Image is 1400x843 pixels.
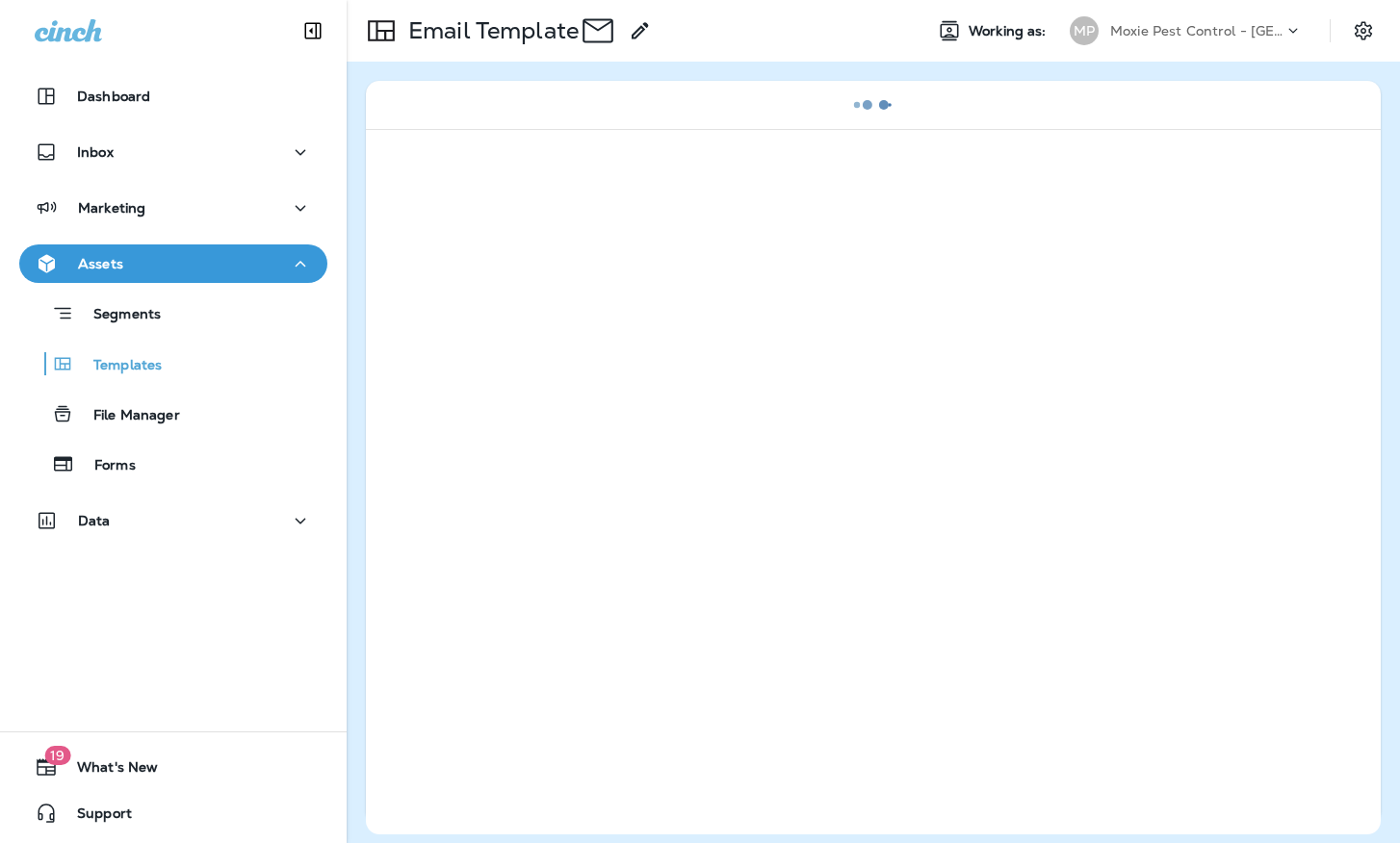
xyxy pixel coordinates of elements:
[74,306,161,325] p: Segments
[77,144,114,160] p: Inbox
[78,200,145,216] p: Marketing
[19,293,327,334] button: Segments
[1346,13,1381,48] button: Settings
[19,444,327,484] button: Forms
[19,244,327,283] button: Assets
[19,133,327,171] button: Inbox
[1110,23,1283,38] p: Moxie Pest Control - [GEOGRAPHIC_DATA]
[19,501,327,540] button: Data
[19,394,327,434] button: File Manager
[44,746,70,765] span: 19
[58,805,132,829] span: Support
[78,513,111,528] p: Data
[74,357,162,375] p: Templates
[19,189,327,227] button: Marketing
[77,89,150,104] p: Dashboard
[1070,16,1099,45] div: MP
[286,12,340,50] button: Collapse Sidebar
[75,457,136,475] p: Forms
[19,77,327,115] button: Dashboard
[74,407,180,425] p: File Manager
[19,748,327,786] button: 19What's New
[78,256,123,271] p: Assets
[19,344,327,384] button: Templates
[58,759,158,782] span: What's New
[401,16,579,45] p: Email Template
[969,23,1050,39] span: Working as:
[19,794,327,832] button: Support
